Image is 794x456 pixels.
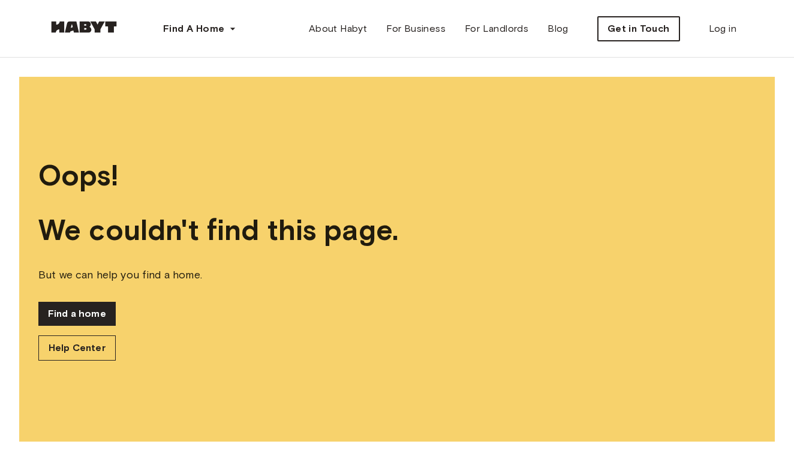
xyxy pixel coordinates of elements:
[48,21,120,33] img: Habyt
[597,16,680,41] button: Get in Touch
[386,22,446,36] span: For Business
[607,22,670,36] span: Get in Touch
[38,212,756,248] span: We couldn't find this page.
[455,17,538,41] a: For Landlords
[309,22,367,36] span: About Habyt
[465,22,528,36] span: For Landlords
[163,22,224,36] span: Find A Home
[699,17,746,41] a: Log in
[38,267,756,283] span: But we can help you find a home.
[377,17,455,41] a: For Business
[38,302,116,326] a: Find a home
[154,17,246,41] button: Find A Home
[38,158,756,193] span: Oops!
[548,22,569,36] span: Blog
[538,17,578,41] a: Blog
[709,22,736,36] span: Log in
[38,335,116,361] a: Help Center
[299,17,377,41] a: About Habyt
